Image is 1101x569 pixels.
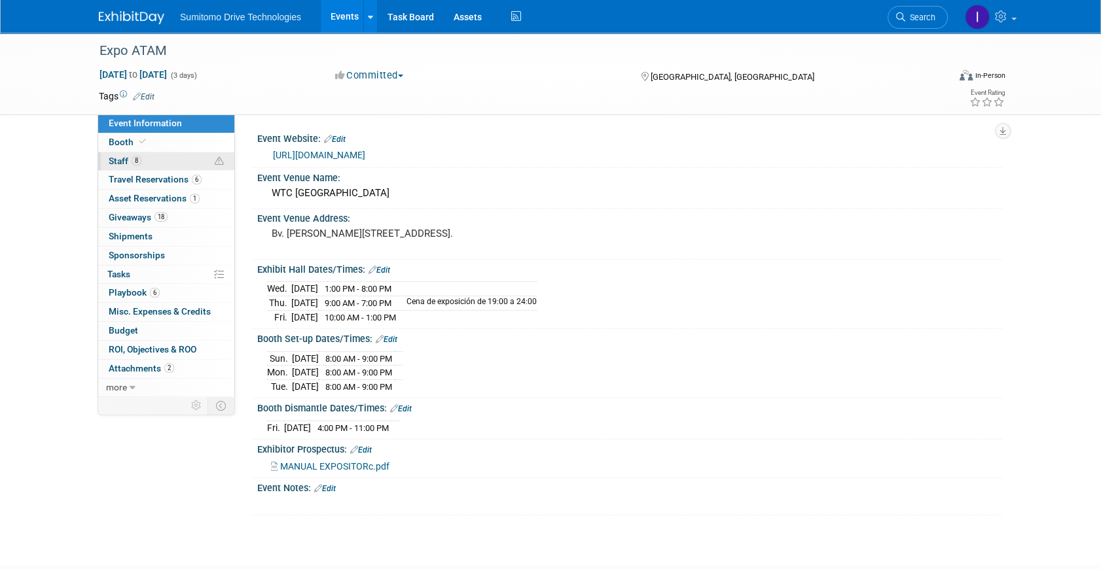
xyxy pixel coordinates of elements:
div: Event Format [871,68,1005,88]
span: Budget [109,325,138,336]
pre: Bv. [PERSON_NAME][STREET_ADDRESS]. [272,228,553,239]
div: In-Person [975,71,1005,80]
td: [DATE] [291,310,318,324]
div: Exhibit Hall Dates/Times: [257,260,1002,277]
td: Toggle Event Tabs [208,397,235,414]
span: to [127,69,139,80]
span: 18 [154,212,168,222]
a: Misc. Expenses & Credits [98,303,234,321]
span: 8:00 AM - 9:00 PM [325,382,392,392]
a: Edit [350,445,372,455]
span: 4:00 PM - 11:00 PM [317,423,389,433]
a: Staff8 [98,152,234,171]
div: Event Venue Address: [257,209,1002,225]
td: Mon. [267,366,292,380]
a: Shipments [98,228,234,246]
td: Fri. [267,310,291,324]
span: 1:00 PM - 8:00 PM [325,284,391,294]
span: Travel Reservations [109,174,202,184]
a: Edit [133,92,154,101]
a: Edit [376,335,397,344]
td: Wed. [267,282,291,296]
span: Sumitomo Drive Technologies [180,12,301,22]
span: Sponsorships [109,250,165,260]
button: Committed [331,69,408,82]
div: WTC [GEOGRAPHIC_DATA] [267,183,992,203]
div: Event Rating [969,90,1005,96]
span: 8:00 AM - 9:00 PM [325,368,392,377]
a: Search [888,6,948,29]
a: Attachments2 [98,360,234,378]
div: Booth Dismantle Dates/Times: [257,398,1002,415]
span: 8 [132,156,141,165]
a: ROI, Objectives & ROO [98,341,234,359]
td: Sun. [267,351,292,366]
span: 6 [150,288,160,298]
div: Expo ATAM [95,39,928,63]
span: Shipments [109,231,153,241]
span: [GEOGRAPHIC_DATA], [GEOGRAPHIC_DATA] [650,72,814,82]
i: Booth reservation complete [139,138,146,145]
span: Potential Scheduling Conflict -- at least one attendee is tagged in another overlapping event. [215,156,224,167]
td: [DATE] [292,351,319,366]
a: Edit [390,404,412,413]
td: [DATE] [291,282,318,296]
a: Budget [98,322,234,340]
span: Booth [109,137,149,147]
span: 8:00 AM - 9:00 PM [325,354,392,364]
span: Playbook [109,287,160,298]
span: Attachments [109,363,174,373]
span: Misc. Expenses & Credits [109,306,211,317]
a: Tasks [98,266,234,284]
a: Asset Reservations1 [98,190,234,208]
span: 6 [192,175,202,184]
a: Edit [314,484,336,493]
span: ROI, Objectives & ROO [109,344,196,354]
td: [DATE] [291,296,318,311]
a: [URL][DOMAIN_NAME] [273,150,365,160]
span: 1 [190,194,200,203]
div: Event Venue Name: [257,168,1002,184]
a: Sponsorships [98,247,234,265]
td: Personalize Event Tab Strip [185,397,208,414]
a: Travel Reservations6 [98,171,234,189]
a: Giveaways18 [98,209,234,227]
span: more [106,382,127,392]
td: Tags [99,90,154,103]
span: Staff [109,156,141,166]
a: Booth [98,133,234,152]
td: [DATE] [292,366,319,380]
div: Event Website: [257,129,1002,146]
span: Event Information [109,118,182,128]
span: (3 days) [170,71,197,80]
a: Edit [324,135,346,144]
img: Format-Inperson.png [960,70,973,80]
td: Fri. [267,421,284,434]
a: Event Information [98,114,234,133]
span: 10:00 AM - 1:00 PM [325,313,396,322]
a: Edit [369,266,390,275]
span: Asset Reservations [109,193,200,203]
span: Giveaways [109,212,168,222]
td: Tue. [267,379,292,393]
img: ExhibitDay [99,11,164,24]
td: [DATE] [284,421,311,434]
a: Playbook6 [98,284,234,302]
a: more [98,379,234,397]
div: Booth Set-up Dates/Times: [257,329,1002,346]
td: Thu. [267,296,291,311]
td: [DATE] [292,379,319,393]
span: Search [905,12,935,22]
div: Event Notes: [257,478,1002,495]
span: [DATE] [DATE] [99,69,168,80]
span: MANUAL EXPOSITORc.pdf [280,461,389,472]
img: Iram Rincón [965,5,990,29]
a: MANUAL EXPOSITORc.pdf [271,461,389,472]
span: Tasks [107,269,130,279]
span: 9:00 AM - 7:00 PM [325,298,391,308]
span: 2 [164,363,174,373]
div: Exhibitor Prospectus: [257,440,1002,457]
td: Cena de exposición de 19:00 a 24:00 [399,296,537,311]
